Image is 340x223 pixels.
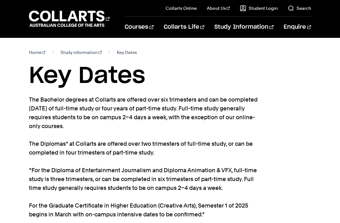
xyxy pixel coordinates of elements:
a: Study Information [214,17,274,38]
a: Courses [125,17,153,38]
a: Home [29,48,46,57]
a: About Us [207,5,230,11]
a: Collarts Online [166,5,197,11]
a: Collarts Life [164,17,204,38]
div: Go to homepage [29,10,109,28]
h1: Key Dates [29,62,311,90]
a: Study information [60,48,102,57]
span: Key Dates [117,48,137,57]
a: Search [288,5,311,11]
p: The Bachelor degrees at Collarts are offered over six trimesters and can be completed [DATE] of f... [29,95,259,219]
a: Student Login [240,5,278,11]
a: Enquire [284,17,311,38]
